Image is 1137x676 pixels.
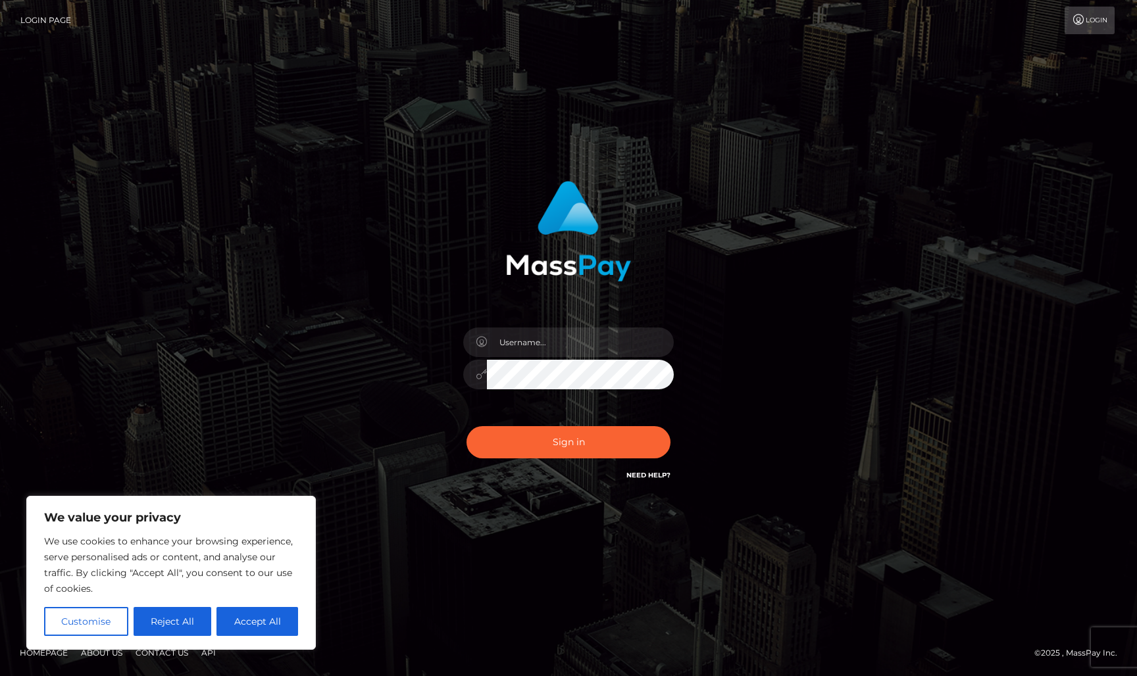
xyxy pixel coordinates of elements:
[44,607,128,636] button: Customise
[134,607,212,636] button: Reject All
[506,181,631,281] img: MassPay Login
[14,642,73,663] a: Homepage
[130,642,193,663] a: Contact Us
[1065,7,1115,34] a: Login
[76,642,128,663] a: About Us
[44,510,298,525] p: We value your privacy
[487,327,674,357] input: Username...
[26,496,316,650] div: We value your privacy
[44,533,298,596] p: We use cookies to enhance your browsing experience, serve personalised ads or content, and analys...
[467,426,670,458] button: Sign in
[20,7,71,34] a: Login Page
[1034,646,1127,660] div: © 2025 , MassPay Inc.
[626,471,670,479] a: Need Help?
[216,607,298,636] button: Accept All
[196,642,221,663] a: API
